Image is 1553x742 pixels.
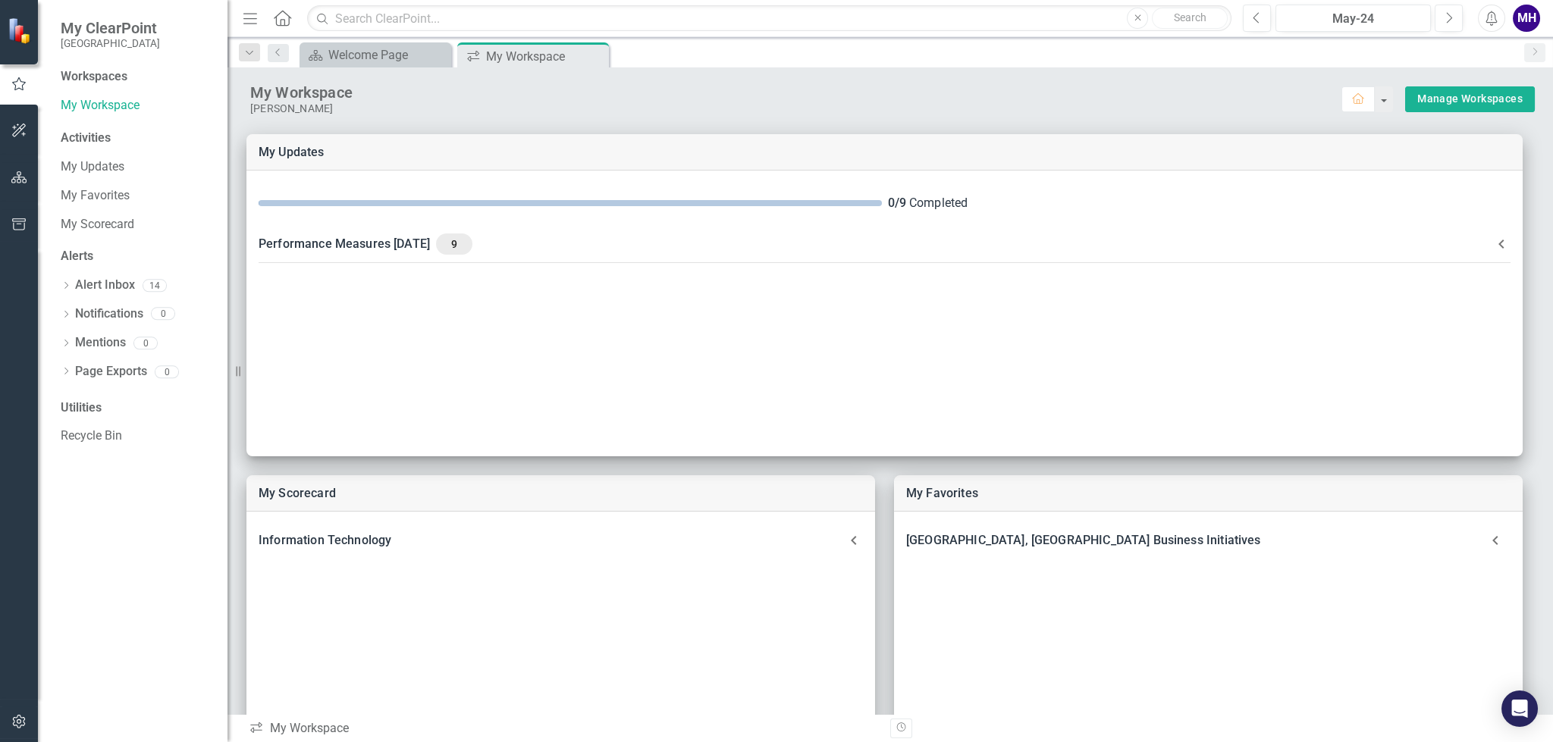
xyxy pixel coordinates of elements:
a: Page Exports [75,363,147,380]
div: 0 / 9 [888,195,906,212]
a: Notifications [75,305,143,323]
a: My Scorecard [61,216,212,233]
div: [PERSON_NAME] [250,102,1341,115]
a: Manage Workspaces [1417,89,1523,108]
div: Information Technology [259,530,845,551]
div: My Workspace [486,47,605,66]
div: May-24 [1281,10,1426,28]
div: Open Intercom Messenger [1501,690,1538,727]
span: My ClearPoint [61,19,160,37]
small: [GEOGRAPHIC_DATA] [61,37,160,49]
a: Welcome Page [303,45,447,64]
a: Recycle Bin [61,427,212,445]
button: MH [1513,5,1540,32]
img: ClearPoint Strategy [8,17,34,44]
a: Alert Inbox [75,277,135,294]
div: Workspaces [61,68,127,86]
div: Information Technology [246,524,875,557]
div: Completed [888,195,1511,212]
div: My Workspace [249,720,879,737]
button: May-24 [1275,5,1431,32]
div: split button [1405,86,1535,112]
div: [GEOGRAPHIC_DATA], [GEOGRAPHIC_DATA] Business Initiatives [894,524,1523,557]
a: My Favorites [61,187,212,205]
div: Alerts [61,248,212,265]
div: My Workspace [250,83,1341,102]
a: My Scorecard [259,486,336,500]
div: 0 [151,308,175,321]
div: Utilities [61,399,212,417]
a: Mentions [75,334,126,352]
button: Search [1152,8,1228,29]
div: 14 [143,279,167,292]
div: Performance Measures [DATE] [259,233,1492,255]
div: Performance Measures [DATE]9 [246,224,1523,264]
div: [GEOGRAPHIC_DATA], [GEOGRAPHIC_DATA] Business Initiatives [906,530,1480,551]
button: Manage Workspaces [1405,86,1535,112]
a: My Updates [61,158,212,176]
div: Welcome Page [328,45,447,64]
span: Search [1174,11,1206,23]
a: My Updates [259,145,325,159]
span: 9 [442,237,466,251]
div: Activities [61,130,212,147]
div: 0 [155,365,179,378]
a: My Favorites [906,486,978,500]
div: 0 [133,337,158,349]
input: Search ClearPoint... [307,5,1231,32]
a: My Workspace [61,97,212,114]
